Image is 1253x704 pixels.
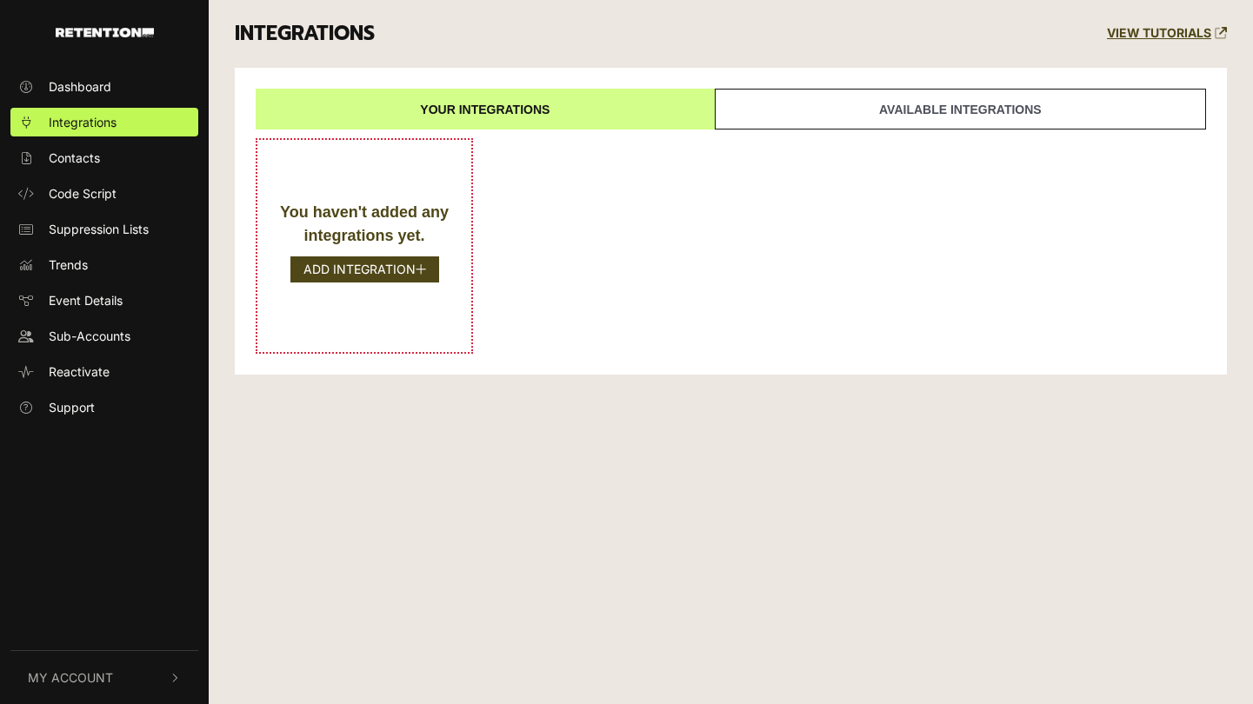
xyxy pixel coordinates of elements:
a: Trends [10,250,198,279]
span: Reactivate [49,362,110,381]
button: My Account [10,651,198,704]
span: My Account [28,668,113,687]
a: Suppression Lists [10,215,198,243]
span: Event Details [49,291,123,309]
span: Suppression Lists [49,220,149,238]
a: VIEW TUTORIALS [1107,26,1227,41]
a: Integrations [10,108,198,136]
img: Retention.com [56,28,154,37]
a: Your integrations [256,89,715,130]
a: Event Details [10,286,198,315]
span: Sub-Accounts [49,327,130,345]
a: Code Script [10,179,198,208]
a: Contacts [10,143,198,172]
a: Support [10,393,198,422]
h3: INTEGRATIONS [235,22,375,46]
div: You haven't added any integrations yet. [275,201,454,248]
span: Integrations [49,113,117,131]
span: Contacts [49,149,100,167]
button: ADD INTEGRATION [290,256,439,282]
span: Dashboard [49,77,111,96]
span: Trends [49,256,88,274]
a: Sub-Accounts [10,322,198,350]
a: Dashboard [10,72,198,101]
span: Code Script [49,184,117,203]
span: Support [49,398,95,416]
a: Available integrations [715,89,1206,130]
a: Reactivate [10,357,198,386]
